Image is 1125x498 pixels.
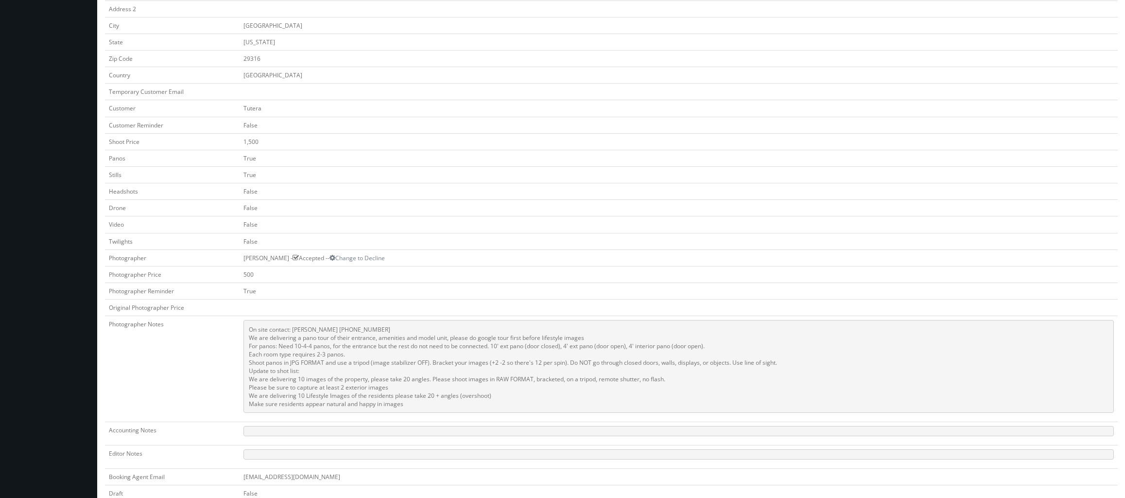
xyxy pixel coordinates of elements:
td: Stills [105,166,240,183]
td: Booking Agent Email [105,469,240,485]
td: Drone [105,200,240,216]
td: Country [105,67,240,84]
td: Customer [105,100,240,117]
td: Accounting Notes [105,422,240,445]
td: Shoot Price [105,133,240,150]
td: False [240,233,1118,249]
td: False [240,183,1118,200]
td: Temporary Customer Email [105,84,240,100]
td: 500 [240,266,1118,283]
td: [GEOGRAPHIC_DATA] [240,67,1118,84]
td: Zip Code [105,50,240,67]
td: Photographer Notes [105,316,240,422]
td: Video [105,216,240,233]
td: Tutera [240,100,1118,117]
td: False [240,216,1118,233]
td: State [105,34,240,50]
td: False [240,117,1118,133]
td: 29316 [240,50,1118,67]
td: True [240,150,1118,166]
td: 1,500 [240,133,1118,150]
td: Editor Notes [105,445,240,469]
td: [PERSON_NAME] - Accepted -- [240,249,1118,266]
pre: On site contact: [PERSON_NAME] [PHONE_NUMBER] We are delivering a pano tour of their entrance, am... [243,320,1114,413]
td: Original Photographer Price [105,300,240,316]
td: Customer Reminder [105,117,240,133]
a: Change to Decline [329,254,385,262]
td: Twilights [105,233,240,249]
td: Address 2 [105,0,240,17]
td: [GEOGRAPHIC_DATA] [240,17,1118,34]
td: Photographer [105,249,240,266]
td: Photographer Price [105,266,240,283]
td: Photographer Reminder [105,283,240,299]
td: [EMAIL_ADDRESS][DOMAIN_NAME] [240,469,1118,485]
td: City [105,17,240,34]
td: Headshots [105,183,240,200]
td: Panos [105,150,240,166]
td: [US_STATE] [240,34,1118,50]
td: True [240,166,1118,183]
td: False [240,200,1118,216]
td: True [240,283,1118,299]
